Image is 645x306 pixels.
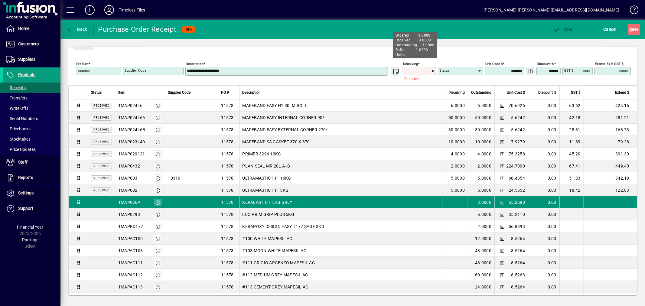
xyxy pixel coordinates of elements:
td: 0.00 [528,281,559,293]
mat-label: Product [76,62,89,66]
td: 30.0000 [468,124,494,136]
mat-label: Unit Cost $ [485,62,503,66]
a: Staff [3,155,60,170]
span: 68.4354 [509,175,525,181]
a: Serial Numbers [3,113,60,124]
td: 122.83 [584,184,637,196]
span: 8.5264 [511,236,525,242]
span: 8.5264 [511,248,525,254]
span: Unit Cost $ [507,89,525,96]
td: 449.40 [584,160,637,172]
span: Transfers [6,96,28,100]
span: Write Offs [6,106,28,111]
td: 0.00 [528,208,559,220]
td: 281.21 [584,112,637,124]
span: Item [118,89,125,96]
button: Change Price Levels [498,125,506,134]
div: 1MAP024L6 [118,103,142,109]
td: #111 GRIGIO ARGENTO MAPESIL AC [239,257,442,269]
td: 11578 [218,196,239,208]
button: Change Price Levels [526,67,535,75]
span: 10.0000 [448,139,465,145]
td: 4.0000 [468,148,494,160]
a: Support [3,201,60,216]
td: 5.0000 [468,184,494,196]
a: Suppliers [3,52,60,67]
span: Customers [18,41,39,46]
a: Write Offs [3,103,60,113]
button: Save [628,24,640,35]
span: S [629,27,632,32]
div: Purchase Order Receipt [98,24,177,34]
span: Products [18,72,35,77]
button: Change Price Levels [498,174,506,182]
td: #133 SAND MAPESIL AC [239,293,442,305]
span: 4.0000 [451,151,465,157]
button: Change Price Levels [498,113,506,122]
td: 0.00 [528,269,559,281]
span: Received [93,128,109,132]
td: 60.0000 [468,269,494,281]
div: 1MAPAC100 [118,236,143,242]
span: NEW [185,28,192,31]
button: Change Price Levels [498,246,506,255]
td: 11578 [218,233,239,245]
mat-label: Discount % [537,62,554,66]
span: 8.5263 [511,272,525,278]
a: Receipts [3,83,60,93]
a: Customers [3,37,60,52]
app-page-header-button: Close [71,42,95,47]
button: Change Price Levels [498,271,506,279]
mat-label: Receiving [403,62,418,66]
div: Ordered 3.0000 Received 0.0000 Outstanding 3.0000 Ratio 1.0000 Units [393,32,437,58]
td: 18.42 [559,184,584,196]
td: 424.16 [584,99,637,112]
mat-label: Description [186,62,204,66]
td: 11578 [218,160,239,172]
td: 11578 [218,99,239,112]
td: KERALASTIC T 5KG GREY [239,196,442,208]
td: 48.0000 [468,257,494,269]
button: Change Price Levels [498,162,506,170]
td: #112 MEDIUM GREY MAPESIL AC [239,269,442,281]
button: Change Price Levels [498,101,506,110]
td: ULTRAMASTIC 111 5KG [239,184,442,196]
a: Reports [3,170,60,185]
td: 5.0000 [468,172,494,184]
td: 11578 [218,293,239,305]
mat-label: Extend excl GST $ [595,62,624,66]
span: Received [93,177,109,180]
button: Back [65,24,89,35]
td: 11578 [218,269,239,281]
td: PRIMER 3296 10KG [239,148,442,160]
span: Received [93,104,109,107]
span: Serial Numbers [6,116,38,121]
span: 7.9279 [511,139,525,145]
div: 1MAP002 [118,187,138,193]
span: Received [93,116,109,119]
td: 79.28 [584,136,637,148]
span: 5.0000 [451,175,465,181]
span: Settings [18,190,34,195]
td: 11578 [218,148,239,160]
td: 51.33 [559,172,584,184]
span: ave [629,24,639,34]
td: 0.00 [528,160,559,172]
a: Transfers [3,93,60,103]
td: 11578 [218,245,239,257]
div: 1MAPAC103 [118,248,143,254]
a: Pricebooks [3,124,60,134]
span: Received [93,140,109,144]
span: Price Updates [6,147,36,152]
mat-label: Supplier Code [125,68,146,73]
td: 11578 [218,184,239,196]
span: Status [91,89,102,96]
span: Received [93,164,109,168]
span: GST $ [571,89,581,96]
td: 10.0000 [468,136,494,148]
td: MAPEBAND EASY INTERNAL CORNER 90* [239,112,442,124]
span: 2.0000 [451,163,465,169]
a: Settings [3,186,60,201]
button: Change Price Levels [498,186,506,194]
td: 11578 [218,257,239,269]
